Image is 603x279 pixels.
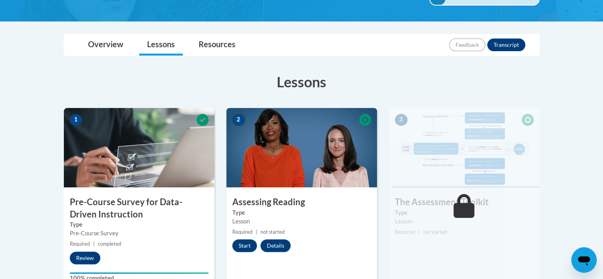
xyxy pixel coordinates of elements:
[70,114,82,126] span: 1
[395,208,534,217] label: Type
[260,229,285,235] span: not started
[260,239,291,252] button: Details
[423,229,447,235] span: not started
[70,220,209,229] label: Type
[70,241,90,247] span: Required
[232,114,245,126] span: 2
[418,229,420,235] span: |
[487,38,525,51] button: Transcript
[232,229,253,235] span: Required
[389,108,540,187] img: Course Image
[64,196,214,221] h3: Pre-Course Survey for Data-Driven Instruction
[571,247,597,273] iframe: Button to launch messaging window
[226,108,377,187] img: Course Image
[256,229,257,235] span: |
[93,241,95,247] span: |
[232,217,371,226] div: Lesson
[449,38,485,51] button: Feedback
[139,35,183,56] a: Lessons
[70,252,100,264] button: Review
[64,108,214,187] img: Course Image
[395,217,534,226] div: Lesson
[232,208,371,217] label: Type
[395,114,408,126] span: 3
[191,35,243,56] a: Resources
[389,196,540,208] h3: The Assessment Toolkit
[80,35,131,56] a: Overview
[395,229,415,235] span: Required
[232,239,257,252] button: Start
[64,72,540,92] h3: Lessons
[70,229,209,238] div: Pre-Course Survey
[98,241,121,247] span: completed
[70,272,209,274] div: Your progress
[226,196,377,208] h3: Assessing Reading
